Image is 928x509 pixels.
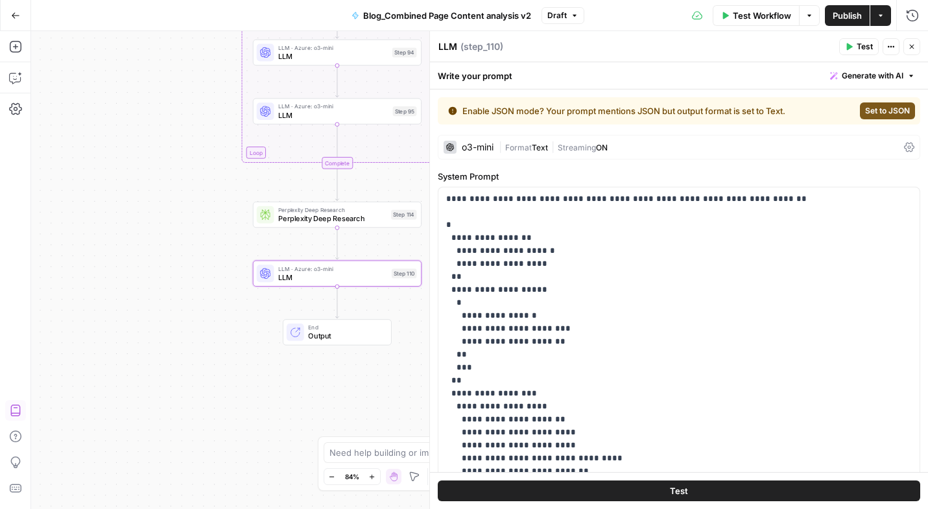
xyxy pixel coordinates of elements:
[278,272,387,283] span: LLM
[857,41,873,53] span: Test
[462,143,494,152] div: o3-mini
[278,264,387,272] span: LLM · Azure: o3-mini
[278,110,388,121] span: LLM
[505,143,532,152] span: Format
[430,62,928,89] div: Write your prompt
[278,206,387,214] span: Perplexity Deep Research
[392,268,417,278] div: Step 110
[499,140,505,153] span: |
[253,261,422,287] div: LLM · Azure: o3-miniLLMStep 110
[278,51,388,62] span: LLM
[278,43,388,52] span: LLM · Azure: o3-mini
[842,70,903,82] span: Generate with AI
[278,102,388,110] span: LLM · Azure: o3-mini
[833,9,862,22] span: Publish
[548,140,558,153] span: |
[438,40,457,53] textarea: LLM
[335,228,339,259] g: Edge from step_114 to step_110
[558,143,596,152] span: Streaming
[308,331,382,342] span: Output
[460,40,503,53] span: ( step_110 )
[253,319,422,345] div: EndOutput
[713,5,799,26] button: Test Workflow
[253,98,422,124] div: LLM · Azure: o3-miniLLMStep 95
[733,9,791,22] span: Test Workflow
[825,67,920,84] button: Generate with AI
[438,170,920,183] label: System Prompt
[335,287,339,318] g: Edge from step_110 to end
[308,323,382,331] span: End
[825,5,870,26] button: Publish
[344,5,539,26] button: Blog_Combined Page Content analysis v2
[253,157,422,169] div: Complete
[363,9,531,22] span: Blog_Combined Page Content analysis v2
[541,7,584,24] button: Draft
[345,471,359,482] span: 84%
[335,6,339,38] g: Edge from step_92 to step_94
[596,143,608,152] span: ON
[448,104,820,117] div: Enable JSON mode? Your prompt mentions JSON but output format is set to Text.
[438,480,920,501] button: Test
[392,47,417,57] div: Step 94
[391,210,416,220] div: Step 114
[670,484,688,497] span: Test
[865,105,910,117] span: Set to JSON
[860,102,915,119] button: Set to JSON
[322,157,353,169] div: Complete
[839,38,879,55] button: Test
[393,106,417,116] div: Step 95
[335,169,339,201] g: Edge from step_27-iteration-end to step_114
[547,10,567,21] span: Draft
[278,213,387,224] span: Perplexity Deep Research
[253,40,422,65] div: LLM · Azure: o3-miniLLMStep 94
[253,202,422,228] div: Perplexity Deep ResearchPerplexity Deep ResearchStep 114
[532,143,548,152] span: Text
